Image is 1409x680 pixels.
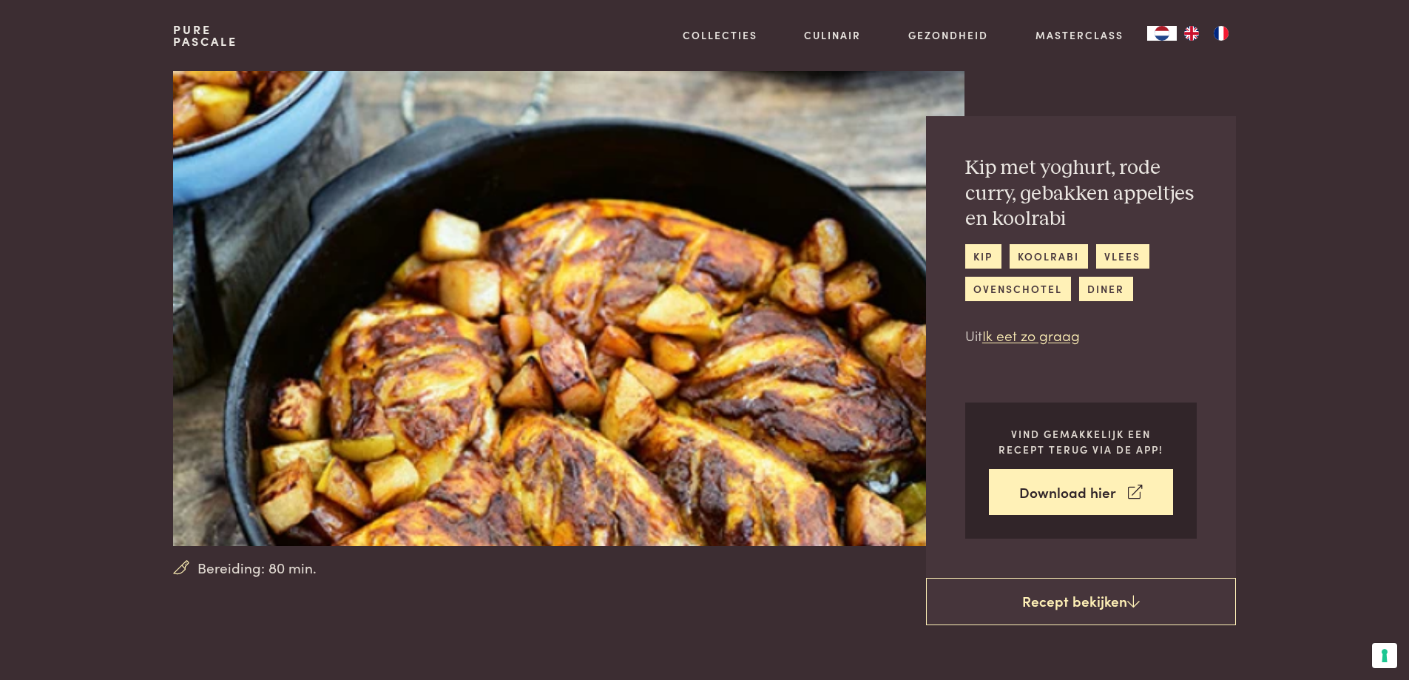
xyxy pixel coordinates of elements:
a: Culinair [804,27,861,43]
aside: Language selected: Nederlands [1147,26,1236,41]
ul: Language list [1177,26,1236,41]
a: Masterclass [1035,27,1124,43]
p: Uit [965,325,1197,346]
a: Gezondheid [908,27,988,43]
h2: Kip met yoghurt, rode curry, gebakken appeltjes en koolrabi [965,155,1197,232]
a: koolrabi [1010,244,1088,269]
span: Bereiding: 80 min. [197,557,317,579]
a: FR [1206,26,1236,41]
a: EN [1177,26,1206,41]
a: kip [965,244,1001,269]
a: PurePascale [173,24,237,47]
a: Recept bekijken [926,578,1236,625]
a: Download hier [989,469,1173,516]
div: Language [1147,26,1177,41]
a: diner [1079,277,1133,301]
a: Collecties [683,27,757,43]
button: Uw voorkeuren voor toestemming voor trackingtechnologieën [1372,643,1397,668]
p: Vind gemakkelijk een recept terug via de app! [989,426,1173,457]
a: NL [1147,26,1177,41]
a: Ik eet zo graag [982,325,1080,345]
img: Kip met yoghurt, rode curry, gebakken appeltjes en koolrabi [173,71,964,546]
a: vlees [1096,244,1149,269]
a: ovenschotel [965,277,1071,301]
